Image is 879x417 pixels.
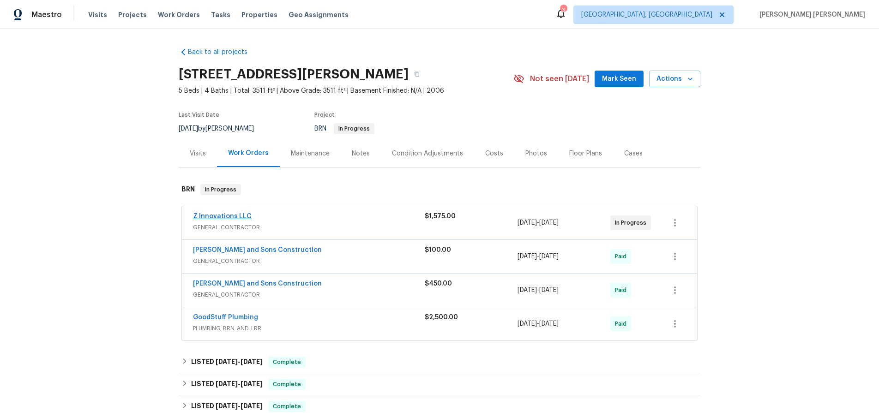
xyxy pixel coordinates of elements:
[179,70,409,79] h2: [STREET_ADDRESS][PERSON_NAME]
[179,125,198,132] span: [DATE]
[216,358,263,365] span: -
[560,6,566,15] div: 3
[518,319,559,328] span: -
[216,358,238,365] span: [DATE]
[539,253,559,260] span: [DATE]
[518,286,559,295] span: -
[595,71,644,88] button: Mark Seen
[193,324,425,333] span: PLUMBING, BRN_AND_LRR
[392,149,463,158] div: Condition Adjustments
[352,149,370,158] div: Notes
[615,252,630,261] span: Paid
[656,73,693,85] span: Actions
[314,112,335,118] span: Project
[216,381,263,387] span: -
[193,314,258,321] a: GoodStuff Plumbing
[216,403,263,409] span: -
[179,175,700,204] div: BRN In Progress
[624,149,643,158] div: Cases
[615,319,630,328] span: Paid
[425,280,452,287] span: $450.00
[602,73,636,85] span: Mark Seen
[269,357,305,367] span: Complete
[179,86,513,95] span: 5 Beds | 4 Baths | Total: 3511 ft² | Above Grade: 3511 ft² | Basement Finished: N/A | 2006
[335,126,373,131] span: In Progress
[179,123,265,134] div: by [PERSON_NAME]
[181,184,195,195] h6: BRN
[539,220,559,226] span: [DATE]
[518,252,559,261] span: -
[211,12,230,18] span: Tasks
[193,290,425,299] span: GENERAL_CONTRACTOR
[193,247,322,253] a: [PERSON_NAME] and Sons Construction
[193,223,425,232] span: GENERAL_CONTRACTOR
[179,48,267,57] a: Back to all projects
[179,112,219,118] span: Last Visit Date
[193,213,252,220] a: Z Innovations LLC
[191,379,263,390] h6: LISTED
[569,149,602,158] div: Floor Plans
[518,321,537,327] span: [DATE]
[314,125,374,132] span: BRN
[241,403,263,409] span: [DATE]
[518,218,559,227] span: -
[289,10,349,19] span: Geo Assignments
[485,149,503,158] div: Costs
[539,287,559,293] span: [DATE]
[31,10,62,19] span: Maestro
[193,256,425,266] span: GENERAL_CONTRACTOR
[118,10,147,19] span: Projects
[191,357,263,368] h6: LISTED
[269,380,305,389] span: Complete
[518,220,537,226] span: [DATE]
[241,358,263,365] span: [DATE]
[291,149,330,158] div: Maintenance
[518,253,537,260] span: [DATE]
[649,71,700,88] button: Actions
[193,280,322,287] a: [PERSON_NAME] and Sons Construction
[539,321,559,327] span: [DATE]
[228,149,269,158] div: Work Orders
[201,185,240,194] span: In Progress
[216,381,238,387] span: [DATE]
[425,213,456,220] span: $1,575.00
[190,149,206,158] div: Visits
[241,381,263,387] span: [DATE]
[756,10,865,19] span: [PERSON_NAME] [PERSON_NAME]
[581,10,712,19] span: [GEOGRAPHIC_DATA], [GEOGRAPHIC_DATA]
[191,401,263,412] h6: LISTED
[409,66,425,83] button: Copy Address
[241,10,277,19] span: Properties
[518,287,537,293] span: [DATE]
[158,10,200,19] span: Work Orders
[179,373,700,395] div: LISTED [DATE]-[DATE]Complete
[425,247,451,253] span: $100.00
[269,402,305,411] span: Complete
[615,286,630,295] span: Paid
[88,10,107,19] span: Visits
[530,74,589,83] span: Not seen [DATE]
[216,403,238,409] span: [DATE]
[615,218,650,227] span: In Progress
[525,149,547,158] div: Photos
[179,351,700,373] div: LISTED [DATE]-[DATE]Complete
[425,314,458,321] span: $2,500.00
